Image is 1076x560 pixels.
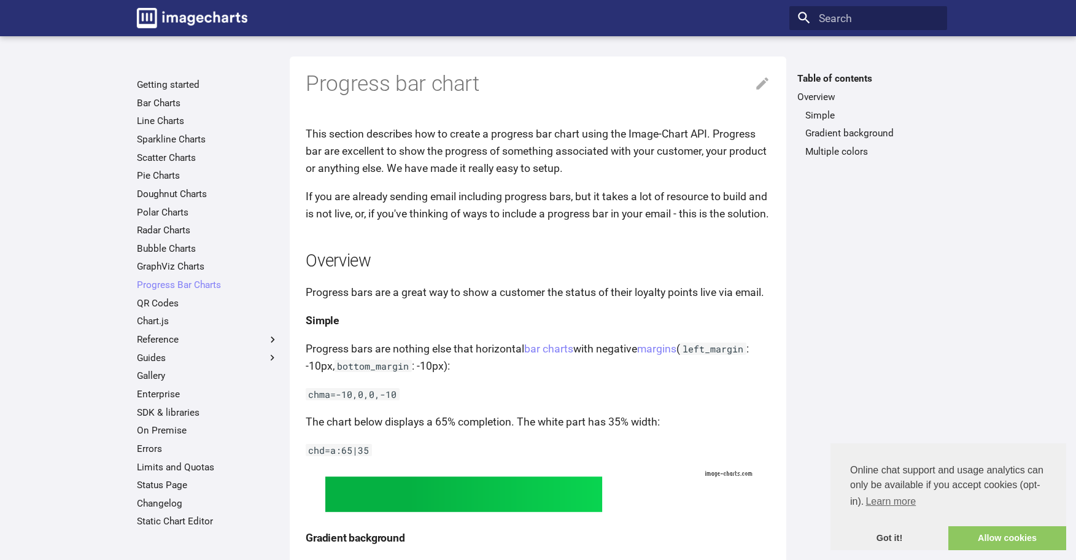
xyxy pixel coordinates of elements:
p: This section describes how to create a progress bar chart using the Image-Chart API. Progress bar... [306,125,770,177]
h1: Progress bar chart [306,70,770,98]
a: Sparkline Charts [137,133,279,146]
a: Radar Charts [137,224,279,236]
code: left_margin [680,343,746,355]
a: Doughnut Charts [137,188,279,200]
a: GraphViz Charts [137,260,279,273]
code: bottom_margin [335,360,412,372]
a: Line Charts [137,115,279,127]
a: Enterprise [137,388,279,400]
a: Limits and Quotas [137,461,279,473]
p: If you are already sending email including progress bars, but it takes a lot of resource to build... [306,188,770,222]
input: Search [789,6,947,31]
p: Progress bars are nothing else that horizontal with negative ( : -10px, : -10px): [306,340,770,375]
label: Guides [137,352,279,364]
a: margins [637,343,676,355]
p: The chart below displays a 65% completion. The white part has 35% width: [306,413,770,430]
a: Pie Charts [137,169,279,182]
label: Reference [137,333,279,346]
a: Gradient background [805,127,939,139]
a: dismiss cookie message [830,526,948,551]
h2: Overview [306,249,770,273]
a: Simple [805,109,939,122]
img: progress bar image with linear gradient [323,470,753,519]
a: Errors [137,443,279,455]
a: bar charts [524,343,573,355]
a: Chart.js [137,315,279,327]
a: Getting started [137,79,279,91]
a: Progress Bar Charts [137,279,279,291]
img: logo [137,8,247,28]
a: SDK & libraries [137,406,279,419]
a: Polar Charts [137,206,279,219]
code: chd=a:65|35 [306,444,372,456]
a: Overview [797,91,939,103]
a: Gallery [137,370,279,382]
a: allow cookies [948,526,1066,551]
nav: Overview [797,109,939,158]
a: On Premise [137,424,279,437]
nav: Table of contents [789,72,947,158]
h4: Gradient background [306,529,770,546]
a: Bar Charts [137,97,279,109]
label: Table of contents [789,72,947,85]
h4: Simple [306,312,770,329]
a: Scatter Charts [137,152,279,164]
code: chma=-10,0,0,-10 [306,388,400,400]
a: QR Codes [137,297,279,309]
p: Progress bars are a great way to show a customer the status of their loyalty points live via email. [306,284,770,301]
a: Multiple colors [805,146,939,158]
a: Image-Charts documentation [131,2,253,33]
a: Changelog [137,497,279,510]
a: Status Page [137,479,279,491]
div: cookieconsent [830,443,1066,550]
a: learn more about cookies [864,492,918,511]
a: Static Chart Editor [137,515,279,527]
a: Bubble Charts [137,243,279,255]
span: Online chat support and usage analytics can only be available if you accept cookies (opt-in). [850,463,1047,511]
